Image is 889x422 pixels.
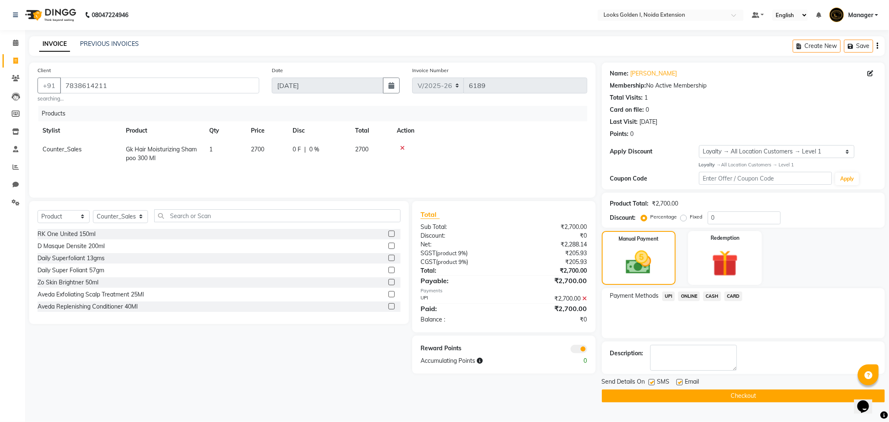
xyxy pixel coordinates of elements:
[38,254,105,263] div: Daily Superfoliant 13gms
[504,258,594,266] div: ₹205.93
[421,258,436,266] span: CGST
[414,258,504,266] div: ( )
[504,315,594,324] div: ₹0
[610,199,649,208] div: Product Total:
[414,276,504,286] div: Payable:
[438,259,457,265] span: product
[848,11,873,20] span: Manager
[38,121,121,140] th: Stylist
[646,105,649,114] div: 0
[657,377,670,388] span: SMS
[414,344,504,353] div: Reward Points
[645,93,648,102] div: 1
[414,240,504,249] div: Net:
[414,223,504,231] div: Sub Total:
[610,291,659,300] span: Payment Methods
[651,213,677,221] label: Percentage
[38,302,138,311] div: Aveda Replenishing Conditioner 40Ml
[504,240,594,249] div: ₹2,288.14
[293,145,301,154] span: 0 F
[699,162,721,168] strong: Loyalty →
[38,242,105,251] div: D Masque Densite 200ml
[662,291,675,301] span: UPI
[793,40,841,53] button: Create New
[421,287,587,294] div: Payments
[704,247,746,280] img: _gift.svg
[458,259,466,265] span: 9%
[304,145,306,154] span: |
[631,69,677,78] a: [PERSON_NAME]
[854,389,881,414] iframe: chat widget
[38,278,98,287] div: Zo Skin Brightner 50ml
[421,249,436,257] span: SGST
[272,67,283,74] label: Date
[38,106,594,121] div: Products
[437,250,457,256] span: product
[844,40,873,53] button: Save
[504,223,594,231] div: ₹2,700.00
[703,291,721,301] span: CASH
[355,146,368,153] span: 2700
[711,234,739,242] label: Redemption
[204,121,246,140] th: Qty
[126,146,197,162] span: Gk Hair Moisturizing Shampoo 300 Ml
[504,276,594,286] div: ₹2,700.00
[38,290,144,299] div: Aveda Exfoliating Scalp Treatment 25Ml
[38,95,259,103] small: searching...
[38,78,61,93] button: +91
[412,67,448,74] label: Invoice Number
[504,231,594,240] div: ₹0
[414,231,504,240] div: Discount:
[504,294,594,303] div: ₹2,700.00
[618,248,659,277] img: _cash.svg
[610,174,699,183] div: Coupon Code
[610,81,876,90] div: No Active Membership
[121,121,204,140] th: Product
[154,209,401,222] input: Search or Scan
[602,389,885,402] button: Checkout
[458,250,466,256] span: 9%
[251,146,264,153] span: 2700
[548,357,593,365] div: 0
[288,121,350,140] th: Disc
[652,199,679,208] div: ₹2,700.00
[610,214,636,222] div: Discount:
[724,291,742,301] span: CARD
[610,105,644,114] div: Card on file:
[414,294,504,303] div: UPI
[610,69,629,78] div: Name:
[414,357,548,365] div: Accumulating Points
[610,118,638,126] div: Last Visit:
[610,130,629,138] div: Points:
[39,37,70,52] a: INVOICE
[309,145,319,154] span: 0 %
[829,8,844,22] img: Manager
[414,266,504,275] div: Total:
[610,81,646,90] div: Membership:
[640,118,658,126] div: [DATE]
[699,161,876,168] div: All Location Customers → Level 1
[421,210,440,219] span: Total
[504,249,594,258] div: ₹205.93
[414,304,504,314] div: Paid:
[38,67,51,74] label: Client
[38,230,95,239] div: RK One United 150ml
[610,147,699,156] div: Apply Discount
[685,377,699,388] span: Email
[38,266,104,275] div: Daily Super Foliant 57gm
[414,249,504,258] div: ( )
[60,78,259,93] input: Search by Name/Mobile/Email/Code
[631,130,634,138] div: 0
[610,93,643,102] div: Total Visits:
[350,121,392,140] th: Total
[43,146,82,153] span: Counter_Sales
[602,377,645,388] span: Send Details On
[835,173,859,185] button: Apply
[699,172,832,185] input: Enter Offer / Coupon Code
[504,304,594,314] div: ₹2,700.00
[690,213,703,221] label: Fixed
[246,121,288,140] th: Price
[610,349,644,358] div: Description:
[678,291,700,301] span: ONLINE
[92,3,128,27] b: 08047224946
